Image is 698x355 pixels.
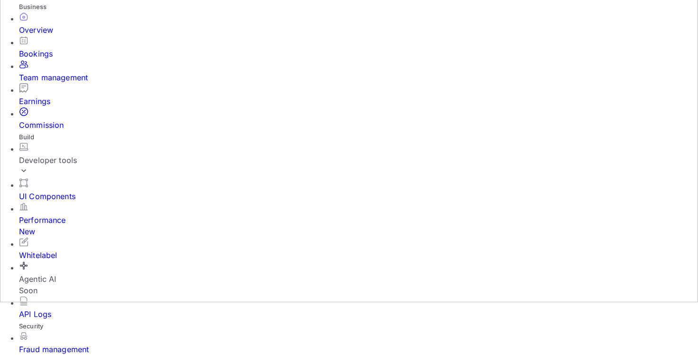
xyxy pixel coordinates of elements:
[19,322,43,330] span: Security
[19,308,698,320] div: API Logs
[19,344,698,355] div: Fraud management
[19,331,698,355] a: Fraud management
[19,296,698,320] a: API Logs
